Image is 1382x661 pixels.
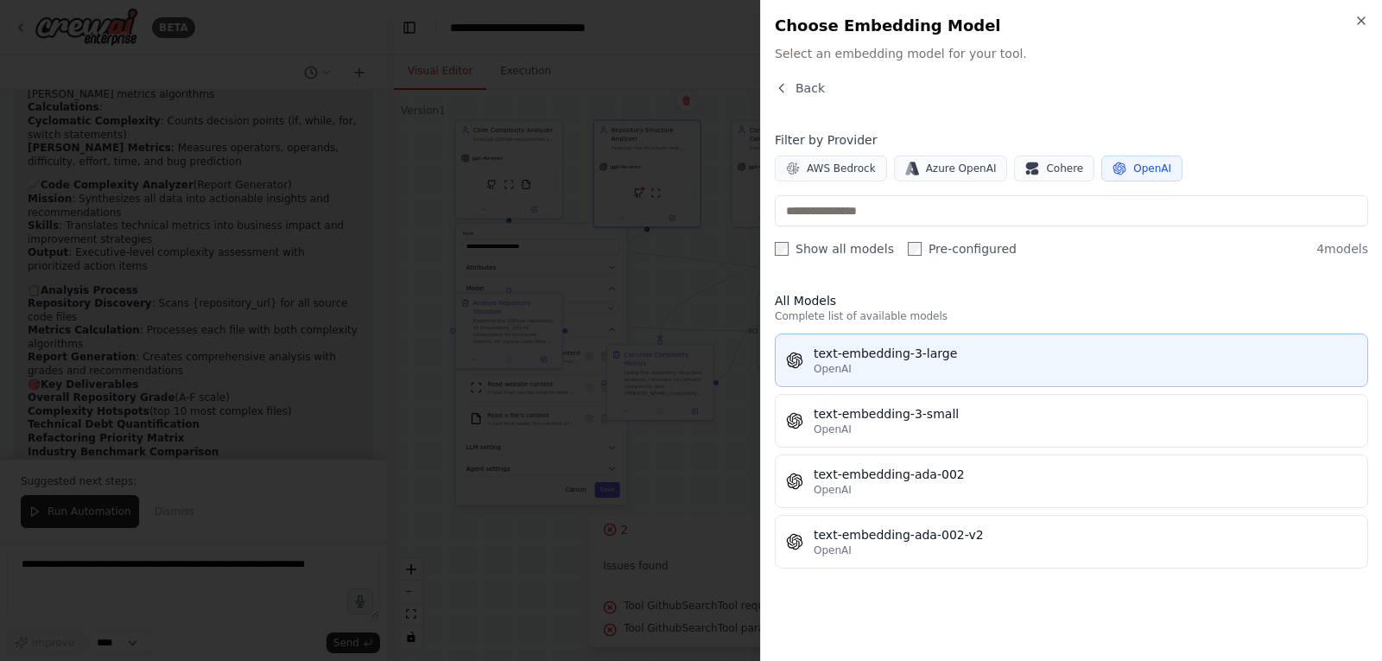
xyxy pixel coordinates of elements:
button: text-embedding-3-smallOpenAI [775,394,1368,448]
h3: All Models [775,292,1368,309]
div: text-embedding-3-small [814,405,1357,423]
input: Show all models [775,242,789,256]
button: OpenAI [1101,156,1182,181]
button: text-embedding-3-largeOpenAI [775,334,1368,387]
h2: Choose Embedding Model [775,14,1368,38]
span: OpenAI [814,362,852,376]
div: text-embedding-3-large [814,345,1357,362]
p: Complete list of available models [775,309,1368,323]
div: text-embedding-ada-002-v2 [814,526,1357,543]
span: Azure OpenAI [926,162,997,175]
span: 4 models [1316,240,1368,257]
span: OpenAI [814,543,852,557]
button: text-embedding-ada-002-v2OpenAI [775,515,1368,569]
button: Back [775,79,825,97]
span: OpenAI [814,423,852,436]
span: Back [796,79,825,97]
div: text-embedding-ada-002 [814,466,1357,483]
span: OpenAI [814,483,852,497]
button: text-embedding-ada-002OpenAI [775,454,1368,508]
button: AWS Bedrock [775,156,887,181]
button: Azure OpenAI [894,156,1008,181]
span: AWS Bedrock [807,162,876,175]
span: Select an embedding model for your tool. [775,45,1368,62]
h4: Filter by Provider [775,131,1368,149]
label: Pre-configured [908,240,1017,257]
label: Show all models [775,240,894,257]
button: Cohere [1014,156,1094,181]
span: OpenAI [1133,162,1171,175]
input: Pre-configured [908,242,922,256]
span: Cohere [1046,162,1083,175]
